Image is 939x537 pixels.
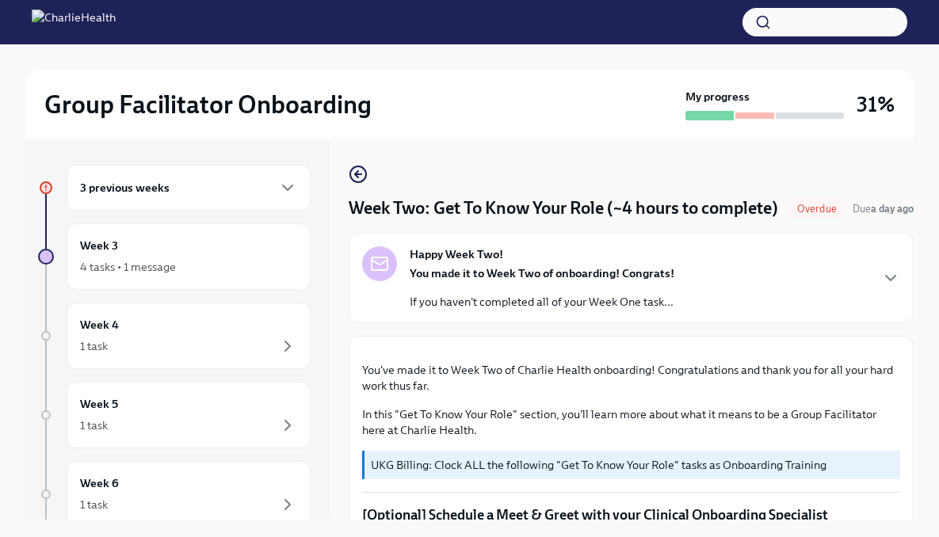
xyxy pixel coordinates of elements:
strong: Happy Week Two! [410,246,503,262]
h3: 31% [857,90,895,119]
strong: My progress [685,89,750,105]
div: 1 task [80,338,108,354]
strong: a day ago [871,203,914,215]
a: Week 51 task [38,382,311,448]
h2: Group Facilitator Onboarding [44,89,372,120]
p: You've made it to Week Two of Charlie Health onboarding! Congratulations and thank you for all yo... [362,362,900,394]
div: 3 previous weeks [67,165,311,211]
a: Week 41 task [38,303,311,369]
p: [Optional] Schedule a Meet & Greet with your Clinical Onboarding Specialist [362,505,900,524]
h6: Week 3 [80,237,118,254]
p: UKG Billing: Clock ALL the following "Get To Know Your Role" tasks as Onboarding Training [371,457,894,473]
a: Week 61 task [38,461,311,527]
span: Due [853,203,914,215]
span: Overdue [788,203,846,215]
a: Week 34 tasks • 1 message [38,223,311,290]
h6: 3 previous weeks [80,179,170,196]
p: In this "Get To Know Your Role" section, you'll learn more about what it means to be a Group Faci... [362,406,900,438]
img: CharlieHealth [32,10,116,35]
div: 4 tasks • 1 message [80,259,176,275]
h6: Week 4 [80,316,119,333]
div: 1 task [80,497,108,512]
div: 1 task [80,417,108,433]
span: September 29th, 2025 09:00 [853,201,914,216]
h6: Week 6 [80,474,119,492]
h4: Week Two: Get To Know Your Role (~4 hours to complete) [349,196,778,220]
strong: You made it to Week Two of onboarding! Congrats! [410,266,674,280]
h6: Week 5 [80,395,118,413]
p: If you haven't completed all of your Week One task... [410,294,674,310]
